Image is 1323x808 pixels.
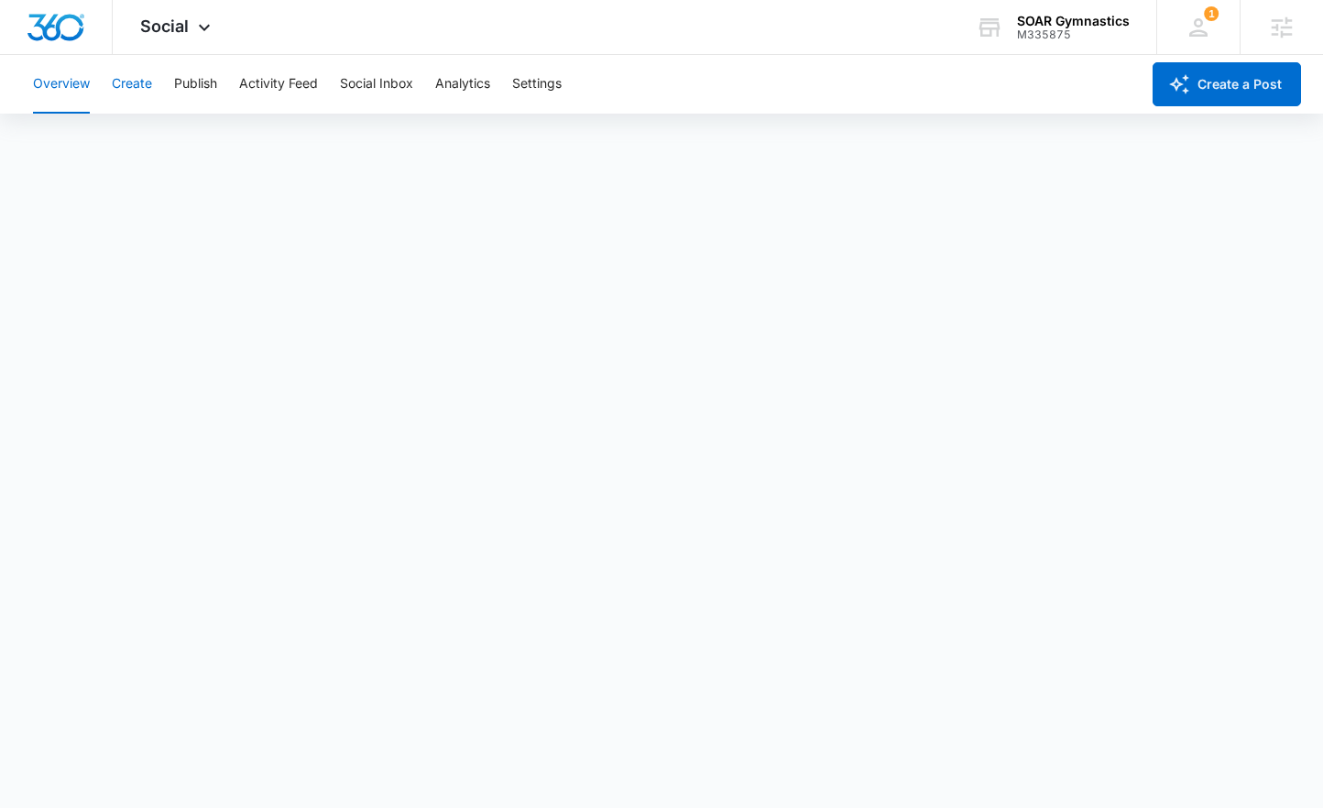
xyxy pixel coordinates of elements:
[49,106,64,121] img: tab_domain_overview_orange.svg
[202,108,309,120] div: Keywords by Traffic
[512,55,562,114] button: Settings
[182,106,197,121] img: tab_keywords_by_traffic_grey.svg
[1204,6,1219,21] span: 1
[1017,28,1130,41] div: account id
[1204,6,1219,21] div: notifications count
[435,55,490,114] button: Analytics
[1153,62,1301,106] button: Create a Post
[51,29,90,44] div: v 4.0.25
[140,16,189,36] span: Social
[239,55,318,114] button: Activity Feed
[33,55,90,114] button: Overview
[112,55,152,114] button: Create
[29,29,44,44] img: logo_orange.svg
[29,48,44,62] img: website_grey.svg
[48,48,202,62] div: Domain: [DOMAIN_NAME]
[174,55,217,114] button: Publish
[70,108,164,120] div: Domain Overview
[1017,14,1130,28] div: account name
[340,55,413,114] button: Social Inbox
